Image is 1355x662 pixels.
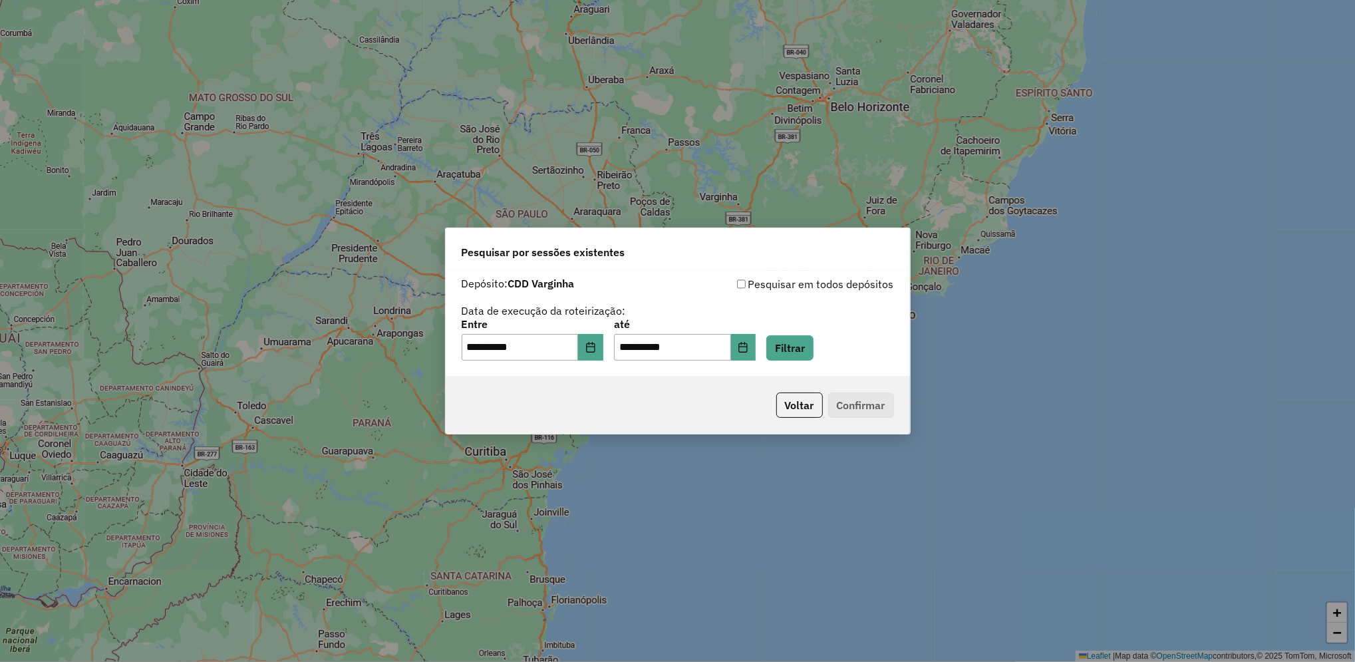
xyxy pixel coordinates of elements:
span: Pesquisar por sessões existentes [462,244,625,260]
button: Voltar [776,393,823,418]
label: Data de execução da roteirização: [462,303,626,319]
strong: CDD Varginha [508,277,575,290]
div: Pesquisar em todos depósitos [678,276,894,292]
button: Choose Date [731,334,756,361]
label: até [614,316,756,332]
button: Choose Date [578,334,603,361]
label: Depósito: [462,275,575,291]
button: Filtrar [766,335,814,361]
label: Entre [462,316,603,332]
